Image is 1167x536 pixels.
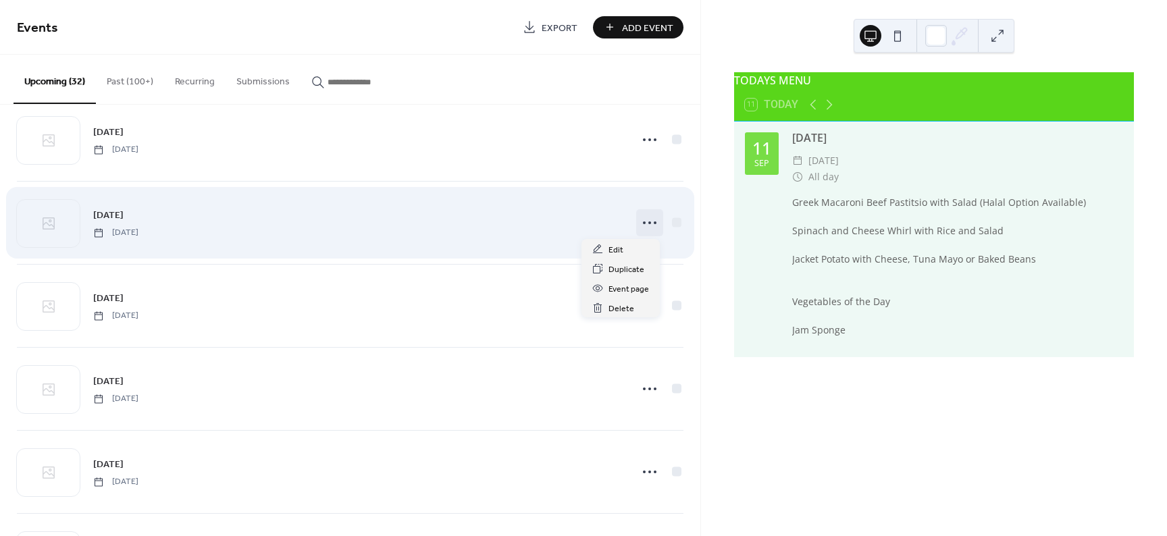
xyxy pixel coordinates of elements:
span: [DATE] [93,292,124,306]
button: Recurring [164,55,226,103]
a: [DATE] [93,290,124,306]
div: [DATE] [792,130,1123,146]
span: [DATE] [93,375,124,389]
a: [DATE] [93,207,124,223]
span: [DATE] [93,227,138,239]
span: Event page [608,282,649,296]
span: Events [17,15,58,41]
span: Add Event [622,21,673,35]
span: Delete [608,302,634,316]
span: Duplicate [608,263,644,277]
a: Export [513,16,588,38]
div: TODAYS MENU [734,72,1134,88]
div: Sep [754,159,769,168]
div: ​ [792,153,803,169]
span: Edit [608,243,623,257]
button: Submissions [226,55,301,103]
span: [DATE] [808,153,839,169]
span: [DATE] [93,476,138,488]
span: [DATE] [93,126,124,140]
span: [DATE] [93,209,124,223]
span: All day [808,169,839,185]
a: [DATE] [93,373,124,389]
span: Export [542,21,577,35]
button: Add Event [593,16,683,38]
span: [DATE] [93,144,138,156]
button: Past (100+) [96,55,164,103]
span: [DATE] [93,393,138,405]
span: [DATE] [93,458,124,472]
span: [DATE] [93,310,138,322]
div: Greek Macaroni Beef Pastitsio with Salad (Halal Option Available) Spinach and Cheese Whirl with R... [792,195,1123,337]
button: Upcoming (32) [14,55,96,104]
div: 11 [752,140,771,157]
a: [DATE] [93,456,124,472]
a: [DATE] [93,124,124,140]
div: ​ [792,169,803,185]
